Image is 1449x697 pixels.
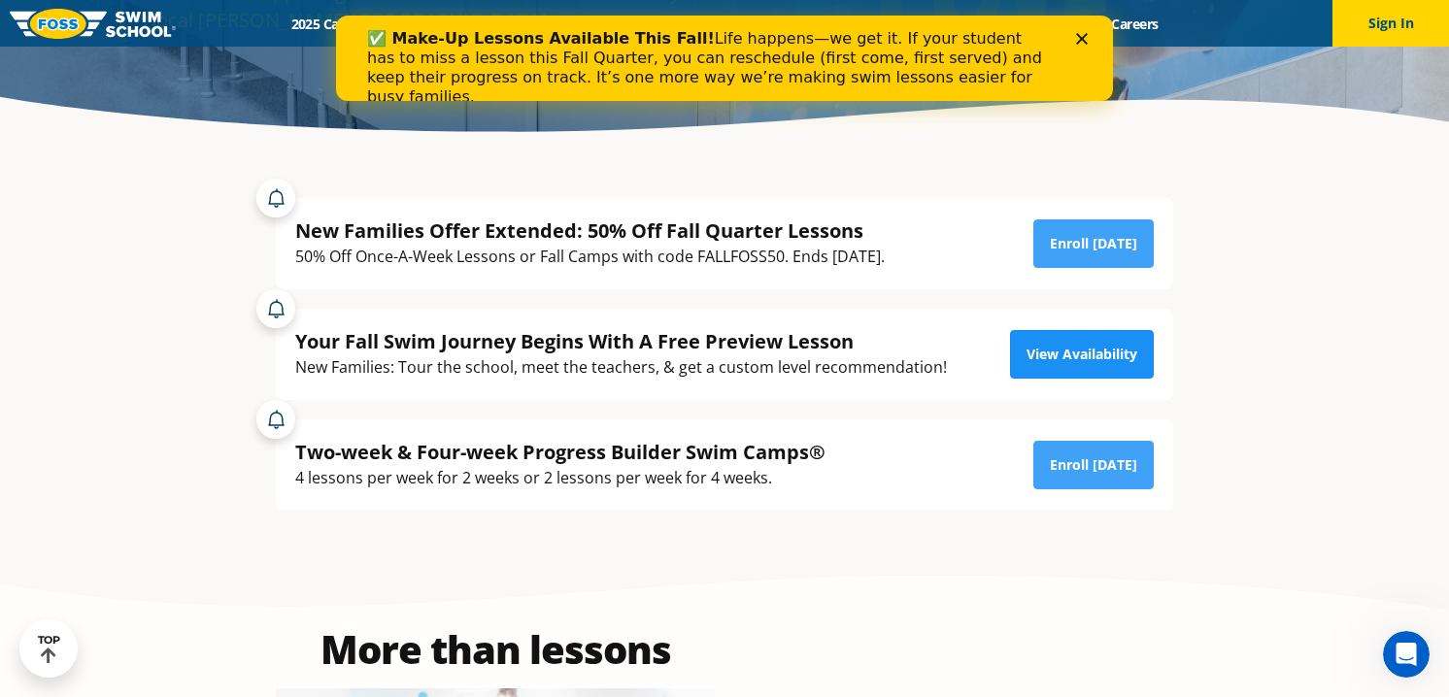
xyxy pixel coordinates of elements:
[1033,15,1095,33] a: Blog
[336,16,1113,101] iframe: Intercom live chat banner
[274,15,395,33] a: 2025 Calendar
[395,15,477,33] a: Schools
[295,217,885,244] div: New Families Offer Extended: 50% Off Fall Quarter Lessons
[295,328,947,354] div: Your Fall Swim Journey Begins With A Free Preview Lesson
[31,14,379,32] b: ✅ Make-Up Lessons Available This Fall!
[10,9,176,39] img: FOSS Swim School Logo
[31,14,715,91] div: Life happens—we get it. If your student has to miss a lesson this Fall Quarter, you can reschedul...
[38,634,60,664] div: TOP
[740,17,759,29] div: Close
[295,439,826,465] div: Two-week & Four-week Progress Builder Swim Camps®
[827,15,1033,33] a: Swim Like [PERSON_NAME]
[1010,330,1154,379] a: View Availability
[276,630,715,669] h2: More than lessons
[1033,219,1154,268] a: Enroll [DATE]
[648,15,828,33] a: About [PERSON_NAME]
[477,15,647,33] a: Swim Path® Program
[295,244,885,270] div: 50% Off Once-A-Week Lessons or Fall Camps with code FALLFOSS50. Ends [DATE].
[295,354,947,381] div: New Families: Tour the school, meet the teachers, & get a custom level recommendation!
[295,465,826,491] div: 4 lessons per week for 2 weeks or 2 lessons per week for 4 weeks.
[1033,441,1154,489] a: Enroll [DATE]
[1095,15,1175,33] a: Careers
[1383,631,1430,678] iframe: Intercom live chat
